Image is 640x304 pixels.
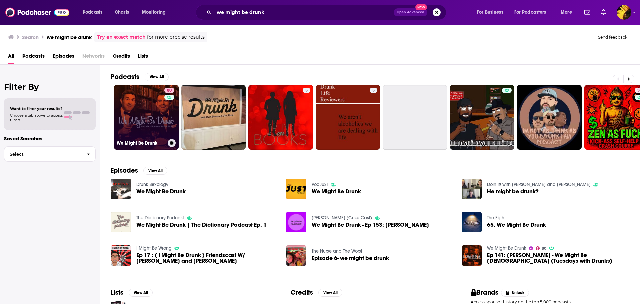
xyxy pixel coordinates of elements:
img: Podchaser - Follow, Share and Rate Podcasts [5,6,69,19]
a: The Dictionary Podcast [136,215,184,221]
a: 5 [316,85,380,150]
button: View All [129,289,153,297]
a: 80 [536,246,546,250]
h2: Filter By [4,82,96,92]
img: Ep 141: Joe List - We Might Be Gay (Tuesdays with Drunks) [462,245,482,266]
a: CreditsView All [291,288,342,297]
a: 5 [303,88,310,93]
a: 80We Might Be Drunk [114,85,179,150]
a: Episode 6- we might be drunk [312,255,389,261]
span: For Business [477,8,503,17]
div: Search podcasts, credits, & more... [202,5,453,20]
h3: we might be drunk [47,34,92,40]
a: PodJUST [312,182,328,187]
img: He might be drunk? [462,179,482,199]
img: Episode 6- we might be drunk [286,245,306,266]
span: Open Advanced [397,11,424,14]
span: We Might Be Drunk - Ep 153: [PERSON_NAME] [312,222,429,228]
h3: Search [22,34,39,40]
a: ListsView All [111,288,153,297]
span: 5 [372,87,375,94]
span: 80 [542,247,546,250]
span: Select [4,152,81,156]
a: We Might Be Drunk - Ep 153: Jim Jefferies [312,222,429,228]
button: open menu [472,7,512,18]
span: Charts [115,8,129,17]
h2: Episodes [111,166,138,175]
h2: Credits [291,288,313,297]
span: Monitoring [142,8,166,17]
a: 5 [248,85,313,150]
a: We Might Be Drunk [487,245,526,251]
button: open menu [137,7,174,18]
a: Ep 141: Joe List - We Might Be Gay (Tuesdays with Drunks) [487,252,629,264]
span: 5 [305,87,308,94]
input: Search podcasts, credits, & more... [214,7,394,18]
a: PodcastsView All [111,73,169,81]
button: open menu [556,7,580,18]
span: Want to filter your results? [10,106,63,111]
a: Lists [138,51,148,64]
a: The Nurse and The Worst [312,248,362,254]
span: Choose a tab above to access filters. [10,113,63,122]
img: We Might Be Drunk [286,179,306,199]
span: Ep 141: [PERSON_NAME] - We Might Be [DEMOGRAPHIC_DATA] (Tuesdays with Drunks) [487,252,629,264]
span: Logged in as ARMSquadcast [617,5,631,20]
span: For Podcasters [514,8,546,17]
button: Open AdvancedNew [394,8,427,16]
span: 80 [167,87,172,94]
a: I Might Be Wrong [136,245,172,251]
a: We Might Be Drunk [136,189,186,194]
a: EpisodesView All [111,166,167,175]
p: Saved Searches [4,135,96,142]
span: New [415,4,427,10]
a: He might be drunk? [487,189,539,194]
a: Show notifications dropdown [598,7,609,18]
a: Credits [113,51,130,64]
button: View All [318,289,342,297]
button: Select [4,146,96,162]
a: All [8,51,14,64]
button: Show profile menu [617,5,631,20]
img: We Might Be Drunk [111,179,131,199]
a: Episodes [53,51,74,64]
a: Try an exact match [97,33,146,41]
a: Doin it! with Danny and Jenny [487,182,591,187]
a: The Eight [487,215,506,221]
a: 65. We Might Be Drunk [487,222,546,228]
button: Unlock [501,289,529,297]
a: 80 [164,88,174,93]
a: Drunk Sexology [136,182,168,187]
span: for more precise results [147,33,205,41]
button: View All [145,73,169,81]
button: open menu [510,7,556,18]
span: Networks [82,51,105,64]
img: We Might Be Drunk | The Dictionary Podcast Ep. 1 [111,212,131,232]
a: We Might Be Drunk | The Dictionary Podcast Ep. 1 [136,222,267,228]
img: Ep 17 : ( I Might Be Drunk ) Friendscast W/ Gregorio and Kayla [111,245,131,266]
a: Podcasts [22,51,45,64]
button: Send feedback [596,34,629,40]
a: We Might Be Drunk [312,189,361,194]
img: 65. We Might Be Drunk [462,212,482,232]
a: Show notifications dropdown [582,7,593,18]
button: open menu [78,7,111,18]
